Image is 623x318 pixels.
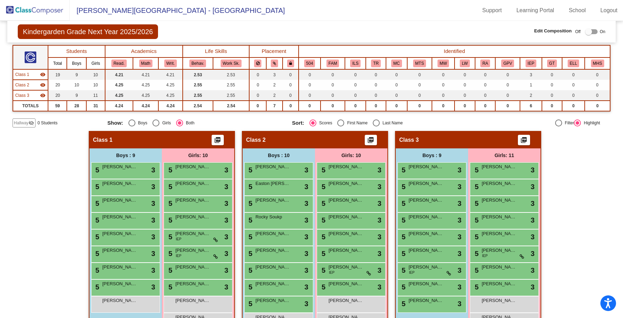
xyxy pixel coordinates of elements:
td: 0 [407,90,432,101]
td: 4.21 [158,69,183,80]
span: Kindergarden Grade Next Year 2025/2026 [18,24,158,39]
span: [PERSON_NAME] [329,197,363,204]
span: 3 [531,181,535,192]
td: 10 [86,80,105,90]
div: Last Name [380,120,403,126]
span: Show: [108,120,123,126]
td: 2.54 [183,101,213,111]
td: 0 [432,69,455,80]
span: 5 [320,250,325,257]
td: 9 [67,90,86,101]
mat-icon: visibility [40,72,46,77]
td: 28 [67,101,86,111]
td: 4.25 [158,90,183,101]
button: 504 [304,60,315,67]
span: 5 [320,183,325,191]
button: Work Sk. [221,60,242,67]
td: 0 [299,80,321,90]
div: Boys : 9 [89,148,162,162]
span: [PERSON_NAME] [175,163,210,170]
td: 0 [585,80,610,90]
td: 0 [321,80,345,90]
td: 0 [386,80,407,90]
td: 0 [366,90,386,101]
td: 6 [520,101,542,111]
span: [PERSON_NAME] [102,163,137,170]
span: 3 [378,215,381,225]
td: 4.24 [105,101,133,111]
td: 0 [299,90,321,101]
td: 0 [366,101,386,111]
button: MW [437,60,449,67]
td: 2.53 [213,69,249,80]
button: Writ. [164,60,177,67]
td: 4.25 [105,90,133,101]
button: Behav. [189,60,206,67]
span: [PERSON_NAME] [102,230,137,237]
td: 0 [366,80,386,90]
td: 4.25 [133,80,158,90]
div: Both [183,120,195,126]
td: 0 [455,101,475,111]
span: 3 [531,165,535,175]
button: ELL [568,60,579,67]
span: 5 [167,166,172,174]
span: 3 [378,248,381,259]
td: 0 [432,101,455,111]
button: GPV [501,60,514,67]
span: 3 [378,181,381,192]
td: 0 [366,69,386,80]
span: [PERSON_NAME] [482,163,516,170]
span: [PERSON_NAME] [409,197,443,204]
span: 5 [320,166,325,174]
span: Off [575,29,581,35]
td: 7 [266,101,283,111]
th: Life Skills [183,45,249,57]
span: [PERSON_NAME] [482,230,516,237]
span: 3 [305,232,308,242]
span: 5 [94,233,99,241]
th: Gifted and Talented [542,57,562,69]
td: 0 [249,69,266,80]
span: [PERSON_NAME] [175,214,210,220]
span: 5 [400,200,405,207]
span: Easton [PERSON_NAME] [255,180,290,187]
td: 0 [299,69,321,80]
span: Edit Composition [534,28,572,34]
th: Math Workshop [432,57,455,69]
td: 0 [321,69,345,80]
td: 20 [48,80,67,90]
span: [PERSON_NAME] [482,247,516,254]
td: 0 [562,80,585,90]
td: 0 [562,101,585,111]
td: 0 [299,101,321,111]
span: 3 [531,215,535,225]
td: 2.55 [213,90,249,101]
div: Scores [316,120,332,126]
mat-icon: visibility [40,82,46,88]
td: 0 [475,101,495,111]
div: Boys : 9 [396,148,468,162]
td: 0 [386,69,407,80]
td: TOTALS [13,101,48,111]
td: 0 [407,69,432,80]
span: [PERSON_NAME] [102,180,137,187]
span: 3 [224,232,228,242]
span: [PERSON_NAME] [329,230,363,237]
span: 5 [247,216,252,224]
span: 5 [94,200,99,207]
th: Placement [249,45,299,57]
td: 4.21 [133,69,158,80]
span: [PERSON_NAME] [409,247,443,254]
td: 0 [542,80,562,90]
th: Mental Health Support [585,57,610,69]
td: 0 [495,101,520,111]
span: [PERSON_NAME] [102,214,137,220]
span: 5 [247,200,252,207]
button: Math [139,60,152,67]
td: 0 [386,90,407,101]
td: 2.55 [183,80,213,90]
span: 3 [305,248,308,259]
span: 5 [473,200,479,207]
th: Individualized Education Plan [520,57,542,69]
